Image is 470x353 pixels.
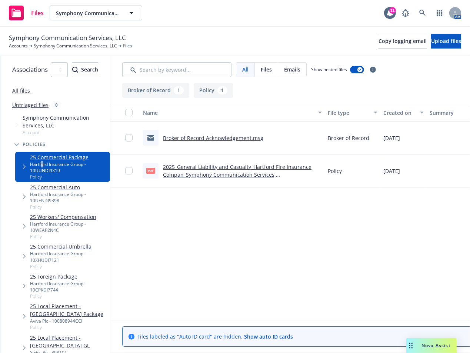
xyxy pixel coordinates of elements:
[123,43,132,49] span: Files
[51,101,61,109] div: 0
[30,334,107,349] a: 25 Local Placement - [GEOGRAPHIC_DATA] GL
[6,3,47,23] a: Files
[30,213,107,221] a: 25 Workers' Compensation
[30,153,107,161] a: 25 Commercial Package
[125,109,133,116] input: Select all
[380,104,427,121] button: Created on
[163,134,263,141] a: Broker of Record Acknowledgement.msg
[30,221,107,233] div: Hartford Insurance Group - 10WEAP2N4C
[30,263,107,270] span: Policy
[50,6,142,20] button: Symphony Communication Services, LLC
[311,66,347,73] span: Show nested files
[261,66,272,73] span: Files
[242,66,249,73] span: All
[421,342,451,349] span: Nova Assist
[328,167,342,175] span: Policy
[30,318,107,324] div: Aviva Plc - 100808944CCI
[30,183,107,191] a: 25 Commercial Auto
[194,83,233,98] button: Policy
[406,338,457,353] button: Nova Assist
[23,142,46,147] span: Policies
[406,338,416,353] div: Drag to move
[140,104,325,121] button: Name
[30,324,107,330] span: Policy
[137,333,293,340] span: Files labeled as "Auto ID card" are hidden.
[244,333,293,340] a: Show auto ID cards
[284,66,300,73] span: Emails
[9,43,28,49] a: Accounts
[325,104,380,121] button: File type
[383,109,416,117] div: Created on
[431,34,461,49] button: Upload files
[217,86,227,94] div: 1
[23,114,107,129] span: Symphony Communication Services, LLC
[72,62,98,77] button: SearchSearch
[174,86,184,94] div: 1
[163,163,311,186] a: 2025_General Liability and Casualty_Hartford Fire Insurance Compan_Symphony Communication Service...
[9,33,126,43] span: Symphony Communication Services, LLC
[383,167,400,175] span: [DATE]
[72,63,98,77] div: Search
[146,168,155,173] span: pdf
[30,174,107,180] span: Policy
[122,83,189,98] button: Broker of Record
[12,65,48,74] span: Associations
[328,109,369,117] div: File type
[30,243,107,250] a: 25 Commercial Umbrella
[12,87,30,94] a: All files
[383,134,400,142] span: [DATE]
[31,10,44,16] span: Files
[379,37,427,44] span: Copy logging email
[30,250,107,263] div: Hartford Insurance Group - 10XHUDI7121
[34,43,117,49] a: Symphony Communication Services, LLC
[379,34,427,49] button: Copy logging email
[328,134,369,142] span: Broker of Record
[30,161,107,174] div: Hartford Insurance Group - 10UUNDI9319
[431,37,461,44] span: Upload files
[30,233,107,240] span: Policy
[72,67,78,73] svg: Search
[122,62,231,77] input: Search by keyword...
[398,6,413,20] a: Report a Bug
[30,280,107,293] div: Hartford Insurance Group - 10CPKDI7744
[125,134,133,141] input: Toggle Row Selected
[143,109,314,117] div: Name
[30,204,107,210] span: Policy
[30,293,107,299] span: Policy
[30,273,107,280] a: 25 Foreign Package
[30,302,107,318] a: 25 Local Placement - [GEOGRAPHIC_DATA] Package
[30,191,107,204] div: Hartford Insurance Group - 10UENDI9398
[415,6,430,20] a: Search
[432,6,447,20] a: Switch app
[12,101,49,109] a: Untriaged files
[23,129,107,136] span: Account
[125,167,133,174] input: Toggle Row Selected
[56,9,120,17] span: Symphony Communication Services, LLC
[389,7,396,14] div: 11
